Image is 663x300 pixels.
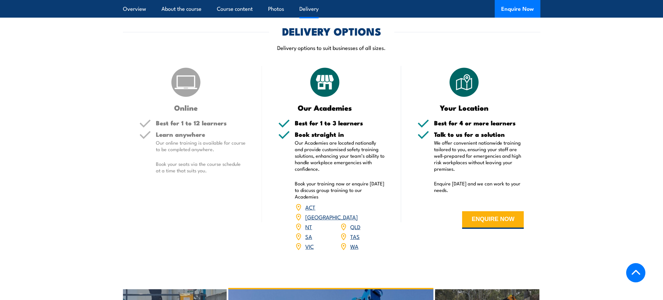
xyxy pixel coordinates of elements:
p: We offer convenient nationwide training tailored to you, ensuring your staff are well-prepared fo... [434,139,524,172]
a: ACT [305,203,315,211]
h5: Best for 4 or more learners [434,120,524,126]
h5: Talk to us for a solution [434,131,524,137]
h3: Online [139,104,233,111]
h3: Your Location [417,104,511,111]
button: ENQUIRE NOW [462,211,524,229]
p: Our online training is available for course to be completed anywhere. [156,139,246,152]
a: QLD [350,223,360,230]
a: TAS [350,232,360,240]
p: Book your training now or enquire [DATE] to discuss group training to our Academies [295,180,385,200]
p: Delivery options to suit businesses of all sizes. [123,44,540,51]
a: VIC [305,242,314,250]
h5: Book straight in [295,131,385,137]
h5: Learn anywhere [156,131,246,137]
a: [GEOGRAPHIC_DATA] [305,213,358,221]
p: Book your seats via the course schedule at a time that suits you. [156,161,246,174]
h3: Our Academies [278,104,372,111]
a: SA [305,232,312,240]
p: Enquire [DATE] and we can work to your needs. [434,180,524,193]
h5: Best for 1 to 3 learners [295,120,385,126]
h2: DELIVERY OPTIONS [282,26,381,36]
h5: Best for 1 to 12 learners [156,120,246,126]
a: WA [350,242,358,250]
a: NT [305,223,312,230]
p: Our Academies are located nationally and provide customised safety training solutions, enhancing ... [295,139,385,172]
